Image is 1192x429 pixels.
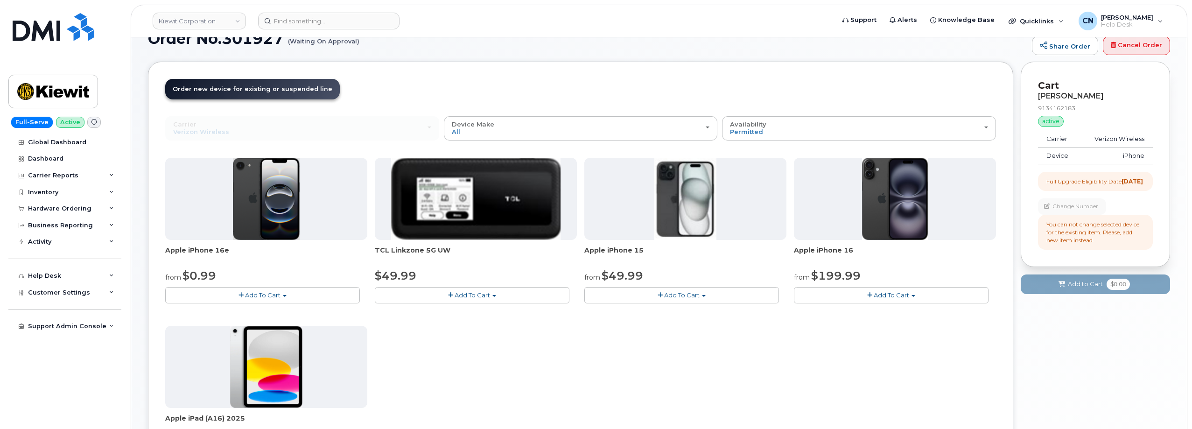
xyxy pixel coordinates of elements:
[730,120,766,128] span: Availability
[1082,15,1094,27] span: CN
[165,273,181,281] small: from
[1107,279,1130,290] span: $0.00
[153,13,246,29] a: Kiewit Corporation
[850,15,876,25] span: Support
[455,291,490,299] span: Add To Cart
[375,269,416,282] span: $49.99
[794,246,996,264] div: Apple iPhone 16
[811,269,861,282] span: $199.99
[664,291,700,299] span: Add To Cart
[148,30,1027,47] h1: Order No.301927
[1080,131,1153,148] td: Verizon Wireless
[1151,388,1185,422] iframe: Messenger Launcher
[288,30,359,45] small: (Waiting On Approval)
[1002,12,1070,30] div: Quicklinks
[1038,104,1153,112] div: 9134162183
[938,15,995,25] span: Knowledge Base
[730,128,763,135] span: Permitted
[794,273,810,281] small: from
[258,13,400,29] input: Find something...
[874,291,909,299] span: Add To Cart
[245,291,280,299] span: Add To Cart
[1038,92,1153,100] div: [PERSON_NAME]
[391,158,561,240] img: linkzone5g.png
[584,273,600,281] small: from
[1122,178,1143,185] strong: [DATE]
[1038,79,1153,92] p: Cart
[1032,36,1098,55] a: Share Order
[1038,198,1106,215] button: Change Number
[375,246,577,264] div: TCL Linkzone 5G UW
[230,326,302,408] img: ipad_11.png
[165,246,367,264] div: Apple iPhone 16e
[1038,148,1080,164] td: Device
[1052,202,1098,211] span: Change Number
[452,120,494,128] span: Device Make
[1038,116,1064,127] div: active
[836,11,883,29] a: Support
[165,287,360,303] button: Add To Cart
[1021,274,1170,294] button: Add to Cart $0.00
[1068,280,1103,288] span: Add to Cart
[862,158,928,240] img: iphone_16_plus.png
[602,269,643,282] span: $49.99
[452,128,460,135] span: All
[1046,220,1144,244] div: You can not change selected device for the existing item. Please, add new item instead.
[584,287,779,303] button: Add To Cart
[1020,17,1054,25] span: Quicklinks
[924,11,1001,29] a: Knowledge Base
[375,287,569,303] button: Add To Cart
[1072,12,1170,30] div: Connor Nguyen
[794,287,989,303] button: Add To Cart
[1103,36,1170,55] a: Cancel Order
[1080,148,1153,164] td: iPhone
[1046,177,1143,185] div: Full Upgrade Eligibility Date
[1101,21,1153,28] span: Help Desk
[444,116,718,141] button: Device Make All
[898,15,917,25] span: Alerts
[883,11,924,29] a: Alerts
[1101,14,1153,21] span: [PERSON_NAME]
[654,158,716,240] img: iphone15.jpg
[173,85,332,92] span: Order new device for existing or suspended line
[1038,131,1080,148] td: Carrier
[233,158,300,240] img: iphone16e.png
[182,269,216,282] span: $0.99
[722,116,996,141] button: Availability Permitted
[584,246,786,264] div: Apple iPhone 15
